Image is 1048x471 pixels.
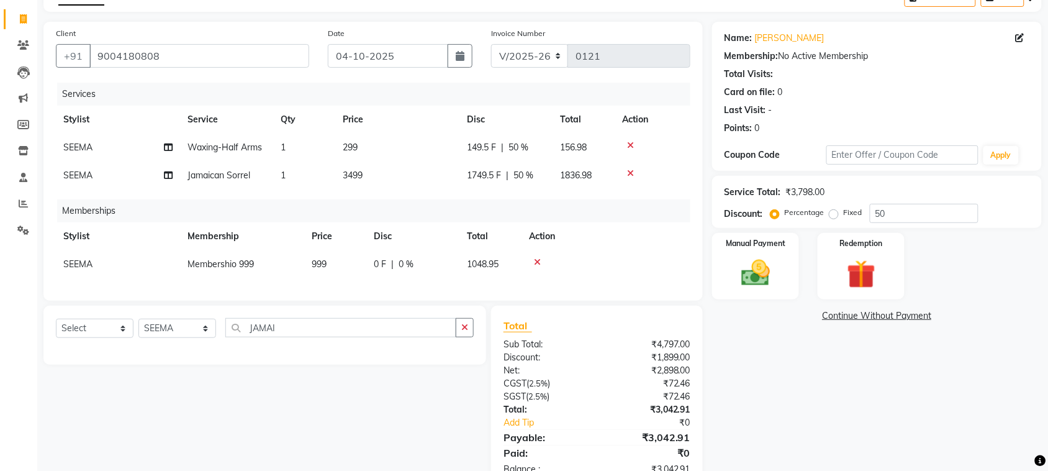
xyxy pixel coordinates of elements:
[597,351,700,364] div: ₹1,899.00
[467,141,496,154] span: 149.5 F
[597,390,700,403] div: ₹72.46
[56,222,180,250] th: Stylist
[560,142,587,153] span: 156.98
[501,141,504,154] span: |
[504,378,526,389] span: CGST
[494,446,597,460] div: Paid:
[467,169,501,182] span: 1749.5 F
[491,28,545,39] label: Invoice Number
[614,416,700,429] div: ₹0
[504,391,526,402] span: SGST
[726,238,785,249] label: Manual Payment
[494,390,597,403] div: ( )
[374,258,386,271] span: 0 F
[597,364,700,377] div: ₹2,898.00
[187,170,250,181] span: Jamaican Sorrel
[597,403,700,416] div: ₹3,042.91
[560,170,592,181] span: 1836.98
[597,446,700,460] div: ₹0
[529,378,548,388] span: 2.5%
[494,351,597,364] div: Discount:
[508,141,528,154] span: 50 %
[494,338,597,351] div: Sub Total:
[281,142,286,153] span: 1
[343,170,363,181] span: 3499
[504,319,532,332] span: Total
[826,145,978,165] input: Enter Offer / Coupon Code
[328,28,345,39] label: Date
[366,222,459,250] th: Disc
[725,208,763,221] div: Discount:
[725,122,752,135] div: Points:
[725,68,774,81] div: Total Visits:
[755,32,824,45] a: [PERSON_NAME]
[494,377,597,390] div: ( )
[225,318,456,337] input: Search
[467,258,499,270] span: 1048.95
[785,207,824,218] label: Percentage
[180,222,304,250] th: Membership
[304,222,366,250] th: Price
[89,44,309,68] input: Search by Name/Mobile/Email/Code
[459,106,553,134] th: Disc
[733,257,779,290] img: _cash.svg
[755,122,760,135] div: 0
[983,146,1019,165] button: Apply
[399,258,413,271] span: 0 %
[187,142,262,153] span: Waxing-Half Arms
[57,199,700,222] div: Memberships
[528,391,547,401] span: 2.5%
[522,222,690,250] th: Action
[63,142,93,153] span: SEEMA
[56,28,76,39] label: Client
[494,416,614,429] a: Add Tip
[312,258,327,270] span: 999
[725,186,781,199] div: Service Total:
[391,258,394,271] span: |
[840,238,883,249] label: Redemption
[513,169,533,182] span: 50 %
[725,104,766,117] div: Last Visit:
[553,106,615,134] th: Total
[597,377,700,390] div: ₹72.46
[494,403,597,416] div: Total:
[597,430,700,445] div: ₹3,042.91
[506,169,508,182] span: |
[844,207,862,218] label: Fixed
[725,50,1029,63] div: No Active Membership
[180,106,273,134] th: Service
[63,258,93,270] span: SEEMA
[187,258,254,270] span: Membershio 999
[778,86,783,99] div: 0
[615,106,690,134] th: Action
[725,149,826,162] div: Coupon Code
[725,86,775,99] div: Card on file:
[494,364,597,377] div: Net:
[494,430,597,445] div: Payable:
[769,104,772,117] div: -
[63,170,93,181] span: SEEMA
[343,142,358,153] span: 299
[56,44,91,68] button: +91
[597,338,700,351] div: ₹4,797.00
[335,106,459,134] th: Price
[56,106,180,134] th: Stylist
[281,170,286,181] span: 1
[459,222,522,250] th: Total
[838,257,885,292] img: _gift.svg
[786,186,825,199] div: ₹3,798.00
[725,32,752,45] div: Name:
[715,309,1039,322] a: Continue Without Payment
[57,83,700,106] div: Services
[725,50,779,63] div: Membership:
[273,106,335,134] th: Qty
